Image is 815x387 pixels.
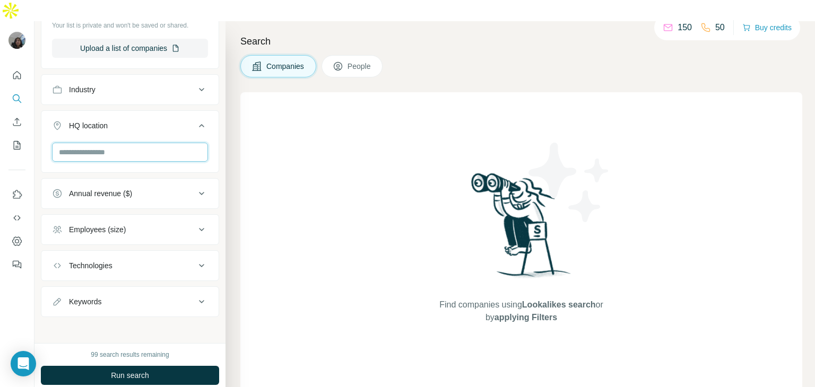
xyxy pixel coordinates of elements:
[8,136,25,155] button: My lists
[715,21,725,34] p: 50
[69,120,108,131] div: HQ location
[348,61,372,72] span: People
[52,39,208,58] button: Upload a list of companies
[8,32,25,49] img: Avatar
[8,232,25,251] button: Dashboard
[41,253,219,278] button: Technologies
[41,289,219,314] button: Keywords
[41,113,219,143] button: HQ location
[69,188,132,199] div: Annual revenue ($)
[111,370,149,381] span: Run search
[266,61,305,72] span: Companies
[678,21,692,34] p: 150
[52,21,208,30] p: Your list is private and won't be saved or shared.
[742,20,792,35] button: Buy credits
[522,300,596,309] span: Lookalikes search
[436,298,606,324] span: Find companies using or by
[466,170,577,288] img: Surfe Illustration - Woman searching with binoculars
[8,255,25,274] button: Feedback
[69,260,112,271] div: Technologies
[69,84,96,95] div: Industry
[8,89,25,108] button: Search
[8,208,25,227] button: Use Surfe API
[240,34,802,49] h4: Search
[8,112,25,131] button: Enrich CSV
[8,185,25,204] button: Use Surfe on LinkedIn
[8,66,25,85] button: Quick start
[41,181,219,206] button: Annual revenue ($)
[69,296,101,307] div: Keywords
[41,77,219,102] button: Industry
[522,135,617,230] img: Surfe Illustration - Stars
[11,351,36,376] div: Open Intercom Messenger
[41,217,219,242] button: Employees (size)
[91,350,169,359] div: 99 search results remaining
[69,224,126,235] div: Employees (size)
[495,313,557,322] span: applying Filters
[41,366,219,385] button: Run search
